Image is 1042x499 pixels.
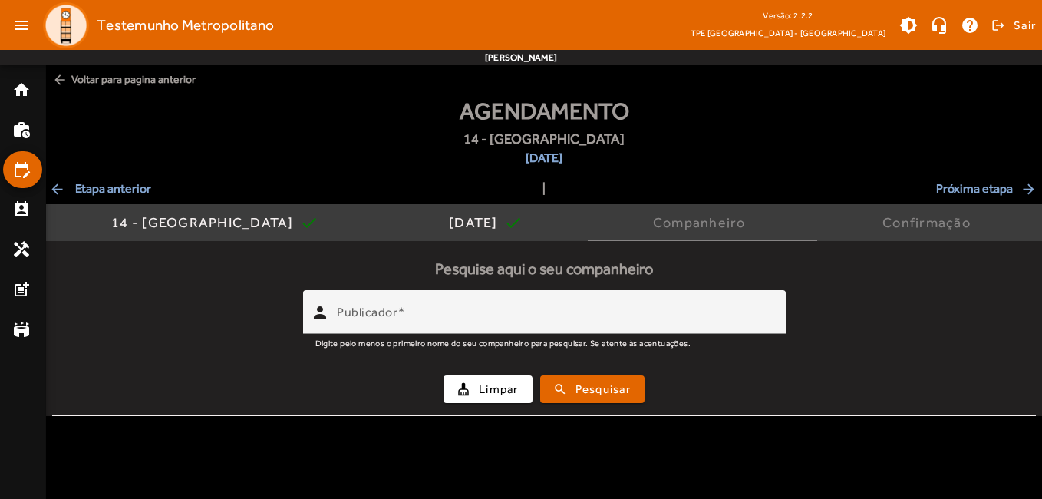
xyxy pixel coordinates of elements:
a: Testemunho Metropolitano [37,2,274,48]
div: 14 - [GEOGRAPHIC_DATA] [111,215,300,230]
mat-icon: handyman [12,240,31,259]
span: Limpar [479,381,519,398]
mat-icon: check [504,213,523,232]
mat-icon: arrow_back [52,72,68,88]
mat-icon: perm_contact_calendar [12,200,31,219]
mat-icon: home [12,81,31,99]
span: Agendamento [460,94,629,128]
button: Limpar [444,375,533,403]
div: Companheiro [653,215,752,230]
button: Pesquisar [540,375,645,403]
div: Versão: 2.2.2 [691,6,885,25]
div: Confirmação [882,215,977,230]
mat-icon: person [311,303,329,322]
button: Sair [989,14,1036,37]
span: Próxima etapa [936,180,1039,198]
mat-label: Publicador [337,305,397,319]
span: Testemunho Metropolitano [97,13,274,38]
span: [DATE] [463,149,625,167]
span: Sair [1014,13,1036,38]
mat-icon: edit_calendar [12,160,31,179]
mat-icon: arrow_back [49,181,68,197]
span: | [542,180,546,198]
mat-icon: post_add [12,280,31,299]
mat-icon: menu [6,10,37,41]
span: TPE [GEOGRAPHIC_DATA] - [GEOGRAPHIC_DATA] [691,25,885,41]
div: [DATE] [449,215,504,230]
mat-icon: stadium [12,320,31,339]
h5: Pesquise aqui o seu companheiro [52,259,1036,278]
img: Logo TPE [43,2,89,48]
mat-hint: Digite pelo menos o primeiro nome do seu companheiro para pesquisar. Se atente às acentuações. [315,334,691,351]
mat-icon: arrow_forward [1021,181,1039,197]
span: Pesquisar [575,381,631,398]
span: Voltar para pagina anterior [46,65,1042,94]
mat-icon: work_history [12,121,31,139]
span: Etapa anterior [49,180,151,198]
mat-icon: check [300,213,318,232]
span: 14 - [GEOGRAPHIC_DATA] [463,128,625,149]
